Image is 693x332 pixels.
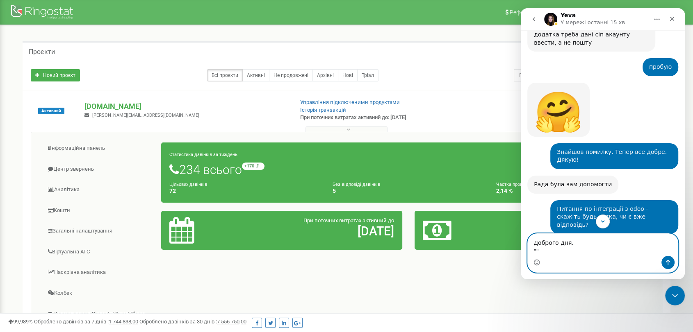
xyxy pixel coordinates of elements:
a: Активні [242,69,269,81]
p: При поточних витратах активний до: [DATE] [300,114,449,122]
a: Не продовжені [269,69,313,81]
h4: 2,14 % [496,188,647,194]
a: Аналiтика [37,180,162,200]
a: Наскрізна аналітика [37,262,162,282]
a: Кошти [37,201,162,221]
small: Цільових дзвінків [169,182,207,187]
small: +170 [242,163,264,170]
a: Нові [338,69,358,81]
a: Архівні [312,69,338,81]
a: Налаштування Ringostat Smart Phone [37,304,162,324]
span: Оброблено дзвінків за 30 днів : [139,318,246,325]
h2: [DATE] [248,224,394,238]
a: Центр звернень [37,159,162,179]
u: 1 744 838,00 [109,318,138,325]
a: Колбек [37,283,162,303]
span: Активний [38,108,64,114]
h4: 5 [333,188,484,194]
span: 99,989% [8,318,33,325]
iframe: Intercom live chat [521,8,685,279]
a: Віртуальна АТС [37,242,162,262]
a: Історія транзакцій [300,107,346,113]
a: Новий проєкт [31,69,80,81]
a: Тріал [357,69,378,81]
input: Пошук [514,69,626,81]
h1: 234 всього [169,163,647,176]
span: Реферальна програма [510,9,570,16]
a: Загальні налаштування [37,221,162,241]
a: Інформаційна панель [37,138,162,158]
a: Всі проєкти [207,69,243,81]
u: 7 556 750,00 [217,318,246,325]
small: Частка пропущених дзвінків [496,182,556,187]
iframe: Intercom live chat [665,286,685,305]
h2: 29,87 $ [502,224,647,238]
p: [DOMAIN_NAME] [84,101,287,112]
small: Без відповіді дзвінків [333,182,380,187]
a: Управління підключеними продуктами [300,99,400,105]
h4: 72 [169,188,321,194]
small: Статистика дзвінків за тиждень [169,152,237,157]
span: Оброблено дзвінків за 7 днів : [34,318,138,325]
h5: Проєкти [29,48,55,56]
span: При поточних витратах активний до [303,217,394,224]
span: [PERSON_NAME][EMAIL_ADDRESS][DOMAIN_NAME] [92,113,199,118]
